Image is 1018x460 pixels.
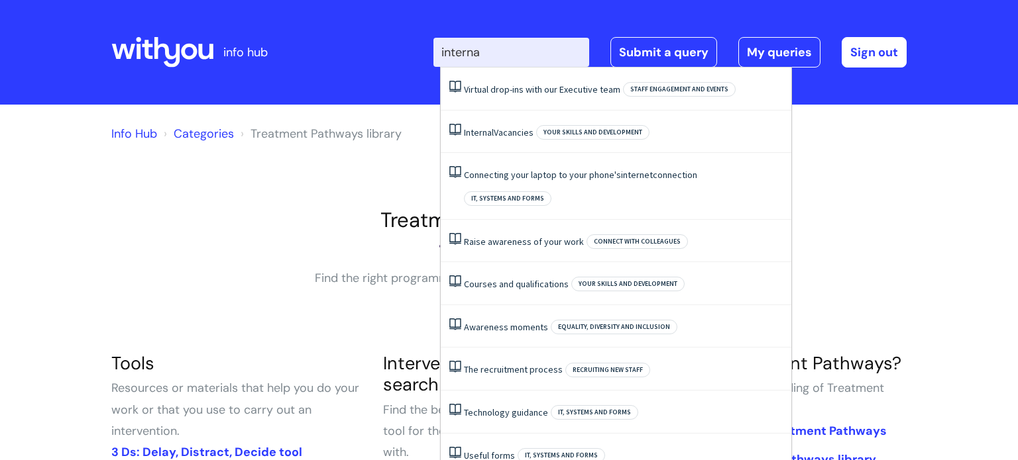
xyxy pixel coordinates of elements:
a: Sign out [842,37,907,68]
a: Raise awareness of your work [464,236,584,248]
a: Awareness moments [464,321,548,333]
a: Connecting your laptop to your phone'sinternetconnection [464,169,697,181]
li: Treatment Pathways library [237,123,402,144]
a: InternalVacancies [464,126,534,138]
a: My queries [738,37,820,68]
span: Resources or materials that help you do your work or that you use to carry out an intervention. [111,380,359,439]
span: Staff engagement and events [623,82,736,97]
span: internet [621,169,653,181]
a: Categories [174,126,234,142]
li: Solution home [160,123,234,144]
span: Your skills and development [571,277,685,291]
a: Tools [111,351,154,375]
span: Equality, Diversity and Inclusion [551,320,677,334]
span: IT, systems and forms [551,405,638,420]
span: Connect with colleagues [587,234,688,249]
a: Info Hub [111,126,157,142]
p: Find the right programmes, interventions and tools for the client you're working with. [310,267,708,310]
a: Interventions and tools search [383,351,575,396]
a: Technology guidance [464,406,548,418]
span: Recruiting new staff [565,363,650,377]
p: info hub [223,42,268,63]
h1: Treatment Pathways library [111,208,907,232]
span: Your skills and development [536,125,650,140]
span: IT, systems and forms [464,191,551,206]
span: Internal [464,126,494,138]
a: Virtual drop-ins with our Executive team [464,83,620,95]
a: Submit a query [610,37,717,68]
a: The recruitment process [464,363,563,375]
div: | - [433,37,907,68]
a: Courses and qualifications [464,278,569,290]
input: Search [433,38,589,67]
a: 3 Ds: Delay, Distract, Decide tool [111,444,302,460]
